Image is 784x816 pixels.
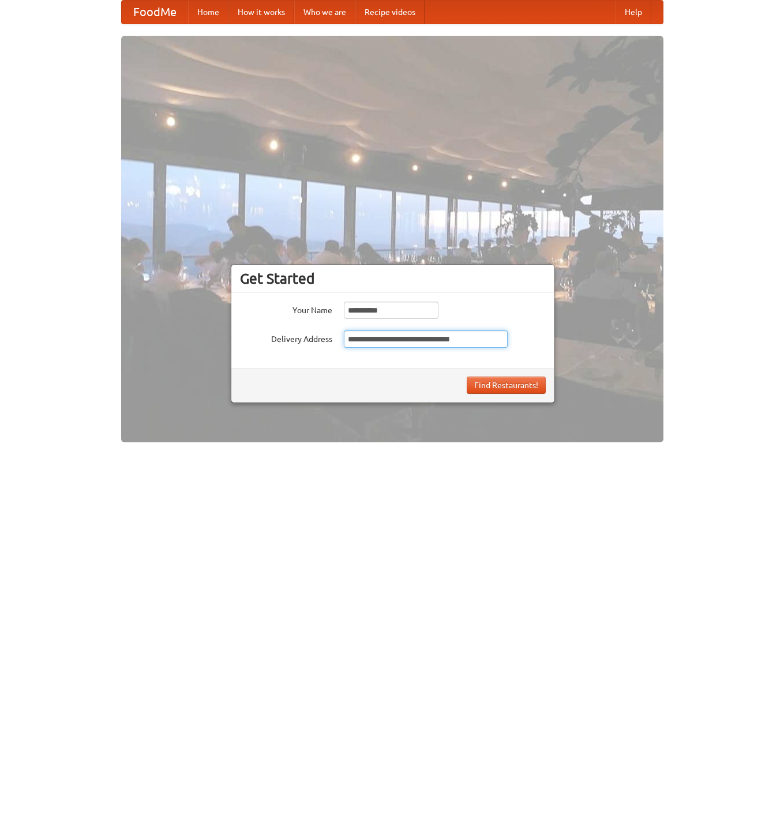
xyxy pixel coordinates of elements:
label: Delivery Address [240,330,332,345]
a: FoodMe [122,1,188,24]
a: Recipe videos [355,1,425,24]
label: Your Name [240,302,332,316]
h3: Get Started [240,270,546,287]
button: Find Restaurants! [467,377,546,394]
a: Who we are [294,1,355,24]
a: Home [188,1,228,24]
a: How it works [228,1,294,24]
a: Help [616,1,651,24]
